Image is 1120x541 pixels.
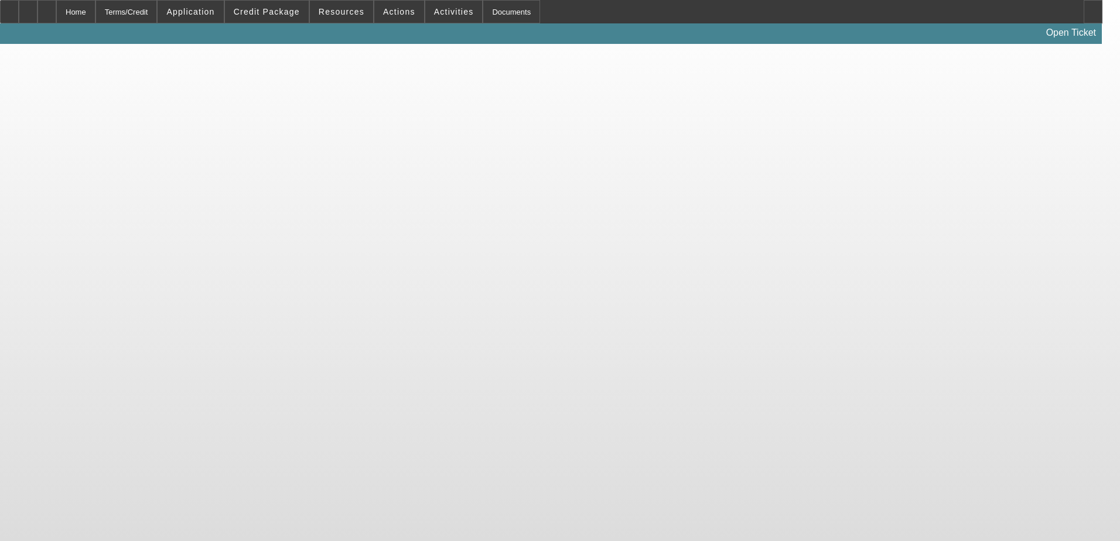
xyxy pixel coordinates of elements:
button: Resources [310,1,373,23]
span: Application [166,7,214,16]
span: Credit Package [234,7,300,16]
span: Activities [434,7,474,16]
button: Activities [425,1,483,23]
span: Actions [383,7,415,16]
button: Actions [374,1,424,23]
button: Application [158,1,223,23]
span: Resources [319,7,364,16]
a: Open Ticket [1042,23,1101,43]
button: Credit Package [225,1,309,23]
